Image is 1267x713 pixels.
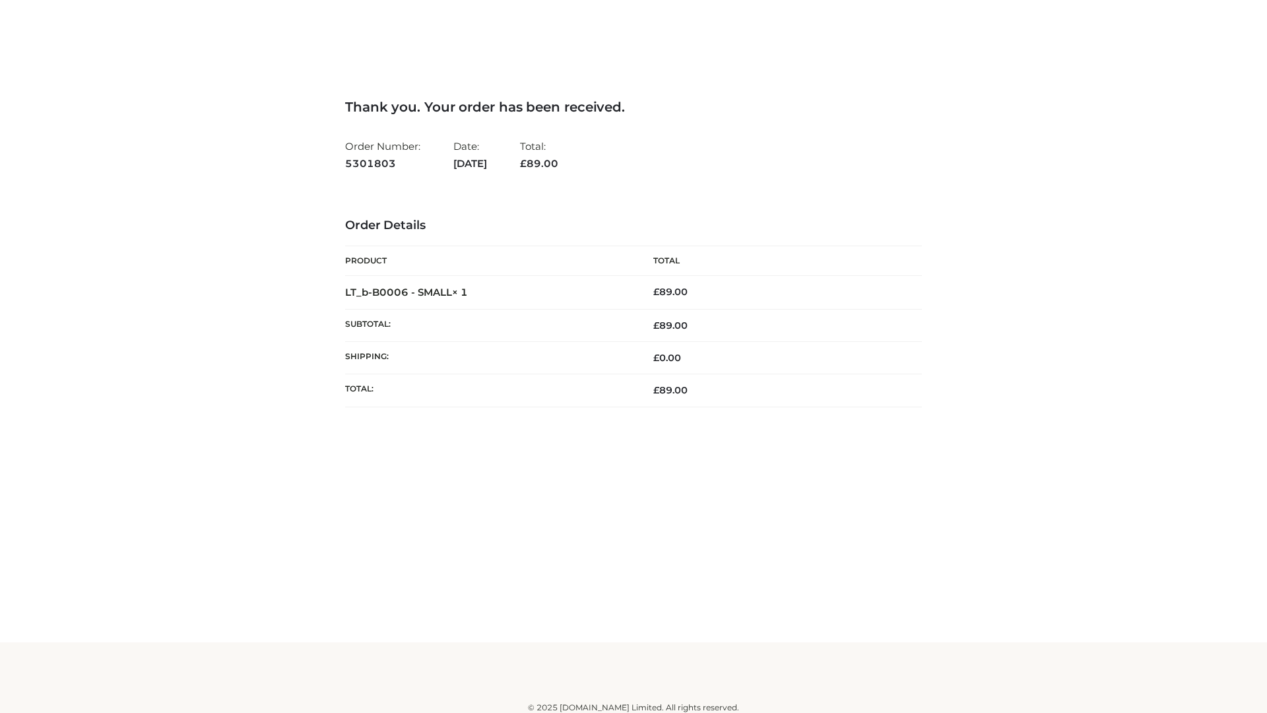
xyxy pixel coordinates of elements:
[453,155,487,172] strong: [DATE]
[345,309,633,341] th: Subtotal:
[345,286,468,298] strong: LT_b-B0006 - SMALL
[653,352,681,364] bdi: 0.00
[345,342,633,374] th: Shipping:
[653,320,688,331] span: 89.00
[345,246,633,276] th: Product
[633,246,922,276] th: Total
[345,374,633,407] th: Total:
[653,352,659,364] span: £
[452,286,468,298] strong: × 1
[520,157,558,170] span: 89.00
[345,155,420,172] strong: 5301803
[653,286,688,298] bdi: 89.00
[520,157,527,170] span: £
[345,99,922,115] h3: Thank you. Your order has been received.
[453,135,487,175] li: Date:
[520,135,558,175] li: Total:
[653,320,659,331] span: £
[653,286,659,298] span: £
[653,384,688,396] span: 89.00
[653,384,659,396] span: £
[345,219,922,233] h3: Order Details
[345,135,420,175] li: Order Number:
